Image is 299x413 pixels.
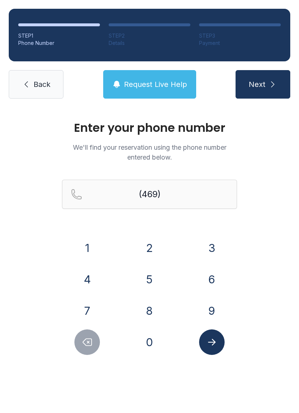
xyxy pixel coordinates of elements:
button: 9 [199,298,225,324]
button: 6 [199,267,225,292]
button: 2 [137,235,162,261]
div: STEP 3 [199,32,281,39]
button: Delete number [74,329,100,355]
span: Next [249,79,265,89]
div: Payment [199,39,281,47]
div: STEP 2 [109,32,190,39]
input: Reservation phone number [62,180,237,209]
button: Submit lookup form [199,329,225,355]
span: Back [34,79,50,89]
button: 3 [199,235,225,261]
p: We'll find your reservation using the phone number entered below. [62,142,237,162]
button: 1 [74,235,100,261]
div: Phone Number [18,39,100,47]
button: 4 [74,267,100,292]
h1: Enter your phone number [62,122,237,134]
span: Request Live Help [124,79,187,89]
button: 7 [74,298,100,324]
button: 0 [137,329,162,355]
div: Details [109,39,190,47]
div: STEP 1 [18,32,100,39]
button: 5 [137,267,162,292]
button: 8 [137,298,162,324]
